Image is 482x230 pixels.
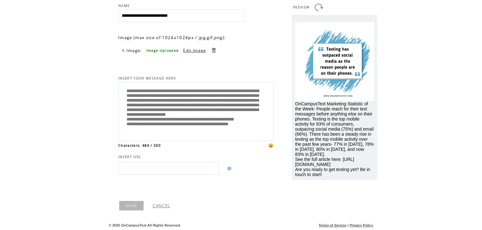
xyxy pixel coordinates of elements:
[268,143,274,148] span: 😀
[118,3,130,8] span: NAME
[127,48,142,53] span: Image:
[295,101,374,177] span: OnCampusText Marketing Statistic of the Week- People reach for their text messages before anythin...
[118,76,176,80] span: INSERT YOUR MESSAGE HERE
[118,155,141,159] span: INSERT URL
[122,48,126,53] span: 1.
[211,47,217,53] a: Delete this item
[226,167,231,170] img: help.gif
[348,223,349,227] span: |
[118,35,226,40] span: Image (max size of 1024x1024px / jpg,gif,png):
[146,48,179,53] span: Image Uploaded
[293,5,310,9] span: PREVIEW
[183,48,206,53] a: Edit Image
[349,223,373,227] a: Privacy Policy
[109,223,180,227] span: © 2025 OnCampusText All Rights Reserved
[152,203,170,209] a: CANCEL
[119,201,144,210] a: SAVE
[118,143,161,148] span: Characters: 484 / 500
[319,223,347,227] a: Terms of Service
